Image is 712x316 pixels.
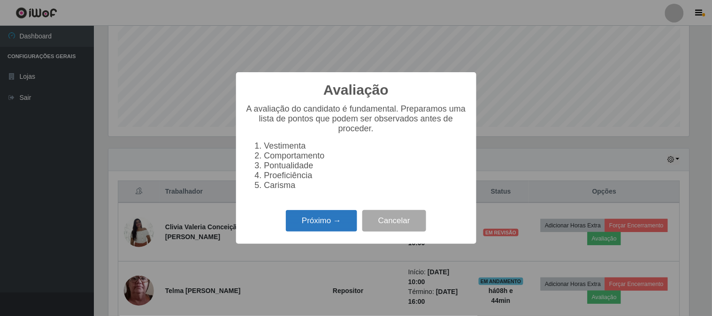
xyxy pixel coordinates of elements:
p: A avaliação do candidato é fundamental. Preparamos uma lista de pontos que podem ser observados a... [245,104,467,134]
li: Pontualidade [264,161,467,171]
li: Proeficiência [264,171,467,181]
button: Próximo → [286,210,357,232]
h2: Avaliação [323,82,389,98]
button: Cancelar [362,210,426,232]
li: Carisma [264,181,467,190]
li: Vestimenta [264,141,467,151]
li: Comportamento [264,151,467,161]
